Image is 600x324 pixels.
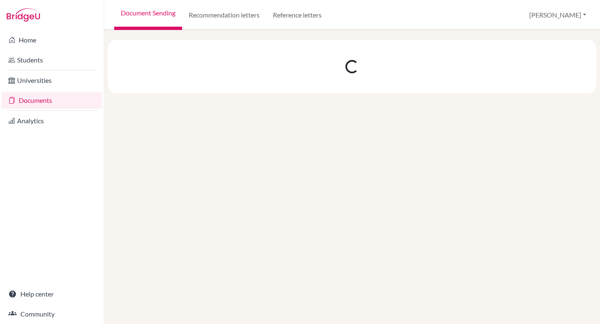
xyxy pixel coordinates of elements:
a: Community [2,306,102,322]
a: Home [2,32,102,48]
a: Analytics [2,112,102,129]
a: Universities [2,72,102,89]
a: Documents [2,92,102,109]
a: Students [2,52,102,68]
a: Help center [2,286,102,302]
button: [PERSON_NAME] [525,7,590,23]
img: Bridge-U [7,8,40,22]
